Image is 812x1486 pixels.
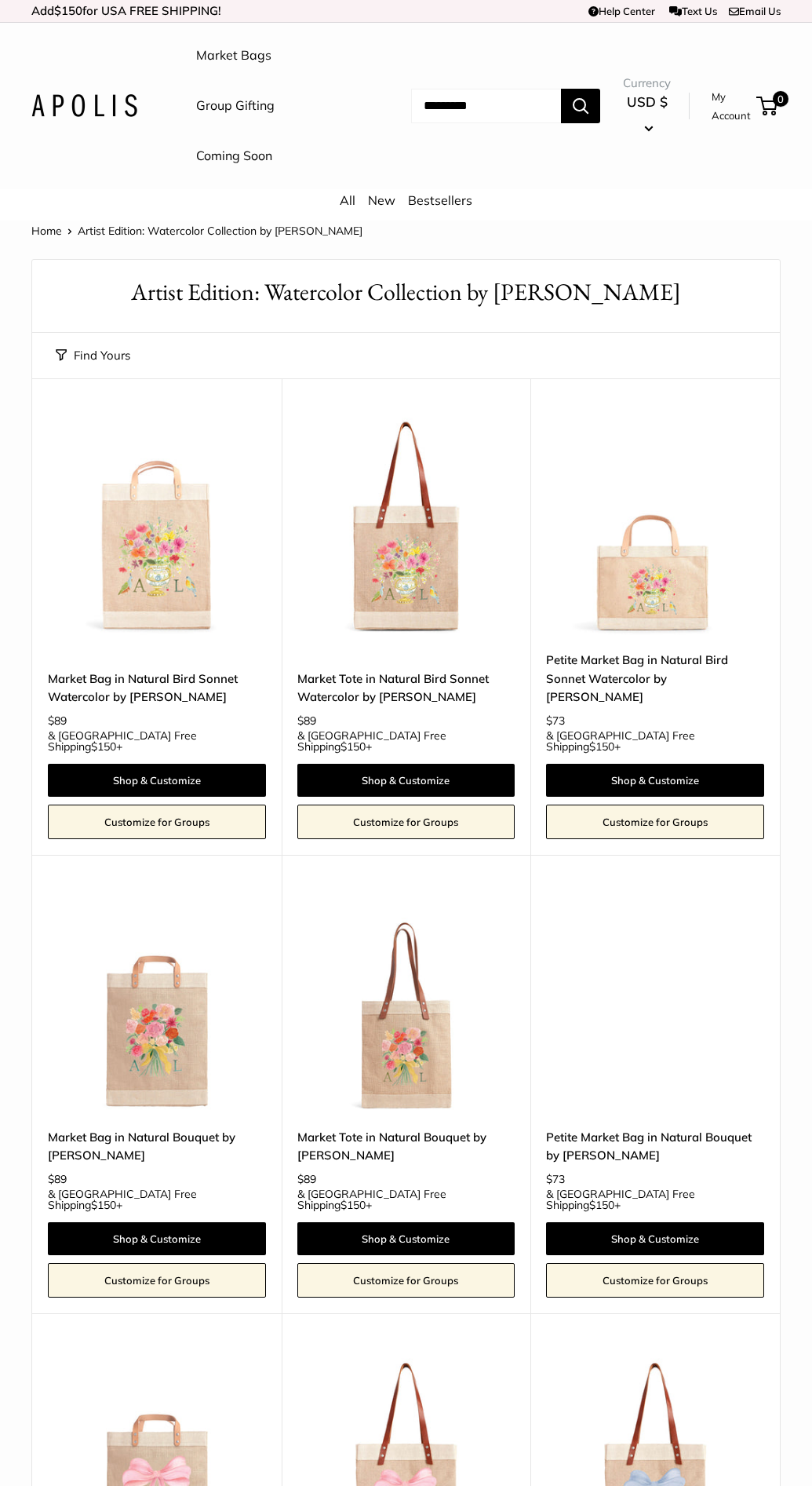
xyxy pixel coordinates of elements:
[546,1188,764,1210] span: & [GEOGRAPHIC_DATA] Free Shipping +
[340,192,355,208] a: All
[546,1172,565,1186] span: $73
[48,894,266,1112] a: Market Bag in Natural Bouquet by Amy LogsdonMarket Bag in Natural Bouquet by Amy Logsdon
[546,730,764,752] span: & [GEOGRAPHIC_DATA] Free Shipping +
[729,5,781,17] a: Email Us
[297,1188,515,1210] span: & [GEOGRAPHIC_DATA] Free Shipping +
[627,93,668,110] span: USD $
[589,739,614,754] span: $150
[91,1198,116,1212] span: $150
[31,221,362,241] nav: Breadcrumb
[297,1172,316,1186] span: $89
[297,1222,515,1255] a: Shop & Customize
[546,418,764,636] a: description_Petite Market Bag in Natural Bird Sonnet Watercolor by Amy Logsdondescription_The art...
[758,97,777,115] a: 0
[91,739,116,754] span: $150
[546,894,764,1112] a: Petite Market Bag in Natural Bouquet by Amy LogsdonPetite Market Bag in Natural Bouquet by Amy Lo...
[48,1128,266,1165] a: Market Bag in Natural Bouquet by [PERSON_NAME]
[546,651,764,706] a: Petite Market Bag in Natural Bird Sonnet Watercolor by [PERSON_NAME]
[196,94,275,118] a: Group Gifting
[297,894,515,1112] img: Market Tote in Natural Bouquet by Amy Logsdon
[411,89,561,123] input: Search...
[31,94,137,117] img: Apolis
[48,670,266,706] a: Market Bag in Natural Bird Sonnet Watercolor by [PERSON_NAME]
[340,1198,366,1212] span: $150
[48,1172,67,1186] span: $89
[561,89,600,123] button: Search
[588,5,655,17] a: Help Center
[56,276,756,309] h1: Artist Edition: Watercolor Collection by [PERSON_NAME]
[48,1222,266,1255] a: Shop & Customize
[48,730,266,752] span: & [GEOGRAPHIC_DATA] Free Shipping +
[297,714,316,728] span: $89
[31,224,62,238] a: Home
[297,1128,515,1165] a: Market Tote in Natural Bouquet by [PERSON_NAME]
[297,730,515,752] span: & [GEOGRAPHIC_DATA] Free Shipping +
[546,805,764,839] a: Customize for Groups
[773,91,788,107] span: 0
[48,418,266,636] a: description_Our first Bird Sonnet Watercolor Collaboration with Amy Logsdondescription_Effortless...
[546,418,764,636] img: description_Petite Market Bag in Natural Bird Sonnet Watercolor by Amy Logsdon
[48,418,266,636] img: description_Our first Bird Sonnet Watercolor Collaboration with Amy Logsdon
[546,1128,764,1165] a: Petite Market Bag in Natural Bouquet by [PERSON_NAME]
[408,192,472,208] a: Bestsellers
[54,3,82,18] span: $150
[297,805,515,839] a: Customize for Groups
[48,714,67,728] span: $89
[297,418,515,636] img: description_Market Tote in Natural Bird Sonnet Watercolor by Amy Logsdon
[297,894,515,1112] a: Market Tote in Natural Bouquet by Amy LogsdonMarket Tote in Natural Bouquet by Amy Logsdon
[546,1222,764,1255] a: Shop & Customize
[196,144,272,168] a: Coming Soon
[48,1188,266,1210] span: & [GEOGRAPHIC_DATA] Free Shipping +
[196,44,271,68] a: Market Bags
[546,764,764,797] a: Shop & Customize
[48,805,266,839] a: Customize for Groups
[340,739,366,754] span: $150
[297,764,515,797] a: Shop & Customize
[368,192,395,208] a: New
[589,1198,614,1212] span: $150
[712,87,751,126] a: My Account
[546,714,565,728] span: $73
[623,72,671,94] span: Currency
[48,764,266,797] a: Shop & Customize
[297,1263,515,1298] a: Customize for Groups
[48,1263,266,1298] a: Customize for Groups
[546,1263,764,1298] a: Customize for Groups
[78,224,362,238] span: Artist Edition: Watercolor Collection by [PERSON_NAME]
[48,894,266,1112] img: Market Bag in Natural Bouquet by Amy Logsdon
[669,5,717,17] a: Text Us
[623,89,671,140] button: USD $
[297,418,515,636] a: description_Market Tote in Natural Bird Sonnet Watercolor by Amy Logsdondescription_The artist's ...
[56,345,130,367] button: Find Yours
[297,670,515,706] a: Market Tote in Natural Bird Sonnet Watercolor by [PERSON_NAME]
